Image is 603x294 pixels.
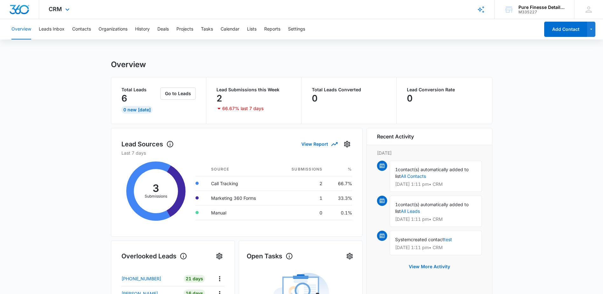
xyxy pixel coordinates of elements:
[411,237,444,242] span: created contact
[327,191,352,205] td: 33.3%
[206,163,276,176] th: Source
[276,191,327,205] td: 1
[206,191,276,205] td: Marketing 360 Forms
[312,93,318,103] p: 0
[214,251,224,261] button: Settings
[395,202,398,207] span: 1
[407,87,482,92] p: Lead Conversion Rate
[157,19,169,39] button: Deals
[111,60,146,69] h1: Overview
[264,19,280,39] button: Reports
[176,19,193,39] button: Projects
[121,106,153,114] div: 0 New [DATE]
[216,93,222,103] p: 2
[276,163,327,176] th: Submissions
[312,87,387,92] p: Total Leads Converted
[206,176,276,191] td: Call Tracking
[518,10,565,14] div: account id
[395,245,476,250] p: [DATE] 1:11 pm • CRM
[288,19,305,39] button: Settings
[49,6,62,12] span: CRM
[395,217,476,221] p: [DATE] 1:11 pm • CRM
[121,150,352,156] p: Last 7 days
[401,208,420,214] a: All Leads
[395,182,476,186] p: [DATE] 1:11 pm • CRM
[39,19,65,39] button: Leads Inbox
[99,19,127,39] button: Organizations
[401,173,426,179] a: All Contacts
[327,163,352,176] th: %
[276,205,327,220] td: 0
[160,91,196,96] a: Go to Leads
[206,205,276,220] td: Manual
[121,275,161,282] p: [PHONE_NUMBER]
[377,133,414,140] h6: Recent Activity
[395,167,398,172] span: 1
[184,275,205,283] div: 21 Days
[345,251,355,261] button: Settings
[221,19,239,39] button: Calendar
[201,19,213,39] button: Tasks
[216,87,291,92] p: Lead Submissions this Week
[247,251,293,261] h1: Open Tasks
[121,251,187,261] h1: Overlooked Leads
[342,139,352,149] button: Settings
[395,202,469,214] span: contact(s) automatically added to list
[11,19,31,39] button: Overview
[121,87,159,92] p: Total Leads
[215,274,224,283] button: Actions
[135,19,150,39] button: History
[301,138,337,150] button: View Report
[518,5,565,10] div: account name
[402,259,456,274] button: View More Activity
[544,22,587,37] button: Add Contact
[247,19,257,39] button: Lists
[121,93,127,103] p: 6
[377,150,482,156] p: [DATE]
[395,167,469,179] span: contact(s) automatically added to list
[276,176,327,191] td: 2
[407,93,413,103] p: 0
[121,275,179,282] a: [PHONE_NUMBER]
[72,19,91,39] button: Contacts
[222,106,264,111] p: 66.67% last 7 days
[395,237,411,242] span: System
[327,205,352,220] td: 0.1%
[327,176,352,191] td: 66.7%
[160,87,196,100] button: Go to Leads
[444,237,452,242] a: test
[121,139,174,149] h1: Lead Sources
